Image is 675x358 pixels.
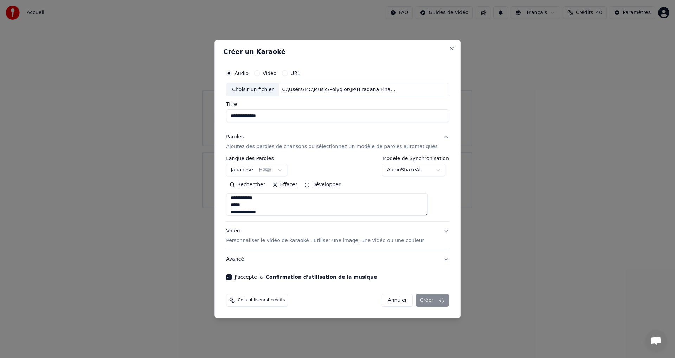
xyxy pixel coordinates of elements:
p: Personnaliser le vidéo de karaoké : utiliser une image, une vidéo ou une couleur [226,237,424,244]
label: Titre [226,102,449,107]
label: Langue des Paroles [226,156,287,161]
button: J'accepte la [266,275,377,280]
label: Modèle de Synchronisation [382,156,449,161]
button: Rechercher [226,180,269,191]
div: Vidéo [226,228,424,245]
div: C:\Users\MC\Music\Polyglot\JP\Hiragana Final.mp3 [279,86,399,93]
button: VidéoPersonnaliser le vidéo de karaoké : utiliser une image, une vidéo ou une couleur [226,222,449,250]
span: Cela utilisera 4 crédits [238,297,285,303]
div: Choisir un fichier [226,83,279,96]
button: Effacer [269,180,301,191]
button: Annuler [382,294,413,307]
button: Avancé [226,250,449,269]
p: Ajoutez des paroles de chansons ou sélectionnez un modèle de paroles automatiques [226,144,438,151]
h2: Créer un Karaoké [223,49,452,55]
button: ParolesAjoutez des paroles de chansons ou sélectionnez un modèle de paroles automatiques [226,128,449,156]
div: ParolesAjoutez des paroles de chansons ou sélectionnez un modèle de paroles automatiques [226,156,449,222]
button: Développer [301,180,344,191]
label: Audio [234,71,249,76]
label: J'accepte la [234,275,377,280]
label: URL [290,71,300,76]
div: Paroles [226,134,244,141]
label: Vidéo [263,71,276,76]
